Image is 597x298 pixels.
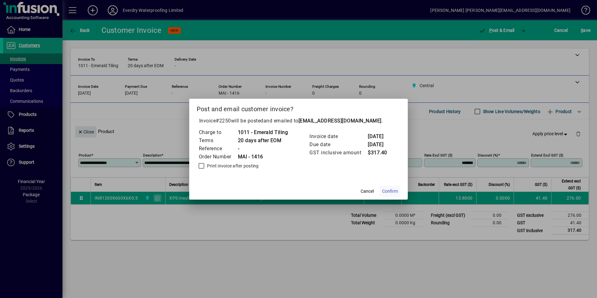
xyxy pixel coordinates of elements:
[189,99,408,117] h2: Post and email customer invoice?
[357,186,377,197] button: Cancel
[361,188,374,195] span: Cancel
[238,137,288,145] td: 20 days after EOM
[206,163,259,169] label: Print invoice after posting
[264,118,382,124] span: and emailed to
[298,118,382,124] b: [EMAIL_ADDRESS][DOMAIN_NAME]
[309,149,368,157] td: GST inclusive amount
[380,186,400,197] button: Confirm
[238,153,288,161] td: MAI - 1416
[199,128,238,137] td: Charge to
[197,117,401,125] p: Invoice will be posted .
[368,149,392,157] td: $317.40
[368,132,392,141] td: [DATE]
[238,145,288,153] td: -
[382,188,398,195] span: Confirm
[216,118,231,124] span: #2250
[199,153,238,161] td: Order Number
[238,128,288,137] td: 1011 - Emerald Tiling
[309,141,368,149] td: Due date
[368,141,392,149] td: [DATE]
[309,132,368,141] td: Invoice date
[199,137,238,145] td: Terms
[199,145,238,153] td: Reference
